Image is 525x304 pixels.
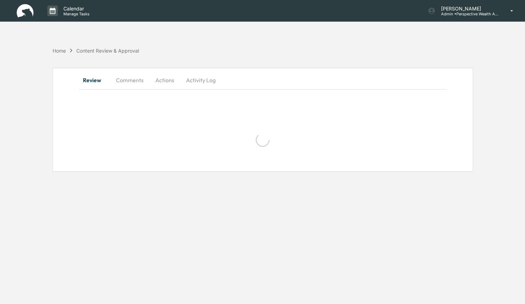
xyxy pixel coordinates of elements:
[110,72,149,88] button: Comments
[435,11,500,16] p: Admin • Perspective Wealth Advisors
[435,6,500,11] p: [PERSON_NAME]
[79,72,447,88] div: secondary tabs example
[76,48,139,54] div: Content Review & Approval
[58,6,93,11] p: Calendar
[79,72,110,88] button: Review
[149,72,180,88] button: Actions
[58,11,93,16] p: Manage Tasks
[17,4,33,18] img: logo
[53,48,66,54] div: Home
[180,72,221,88] button: Activity Log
